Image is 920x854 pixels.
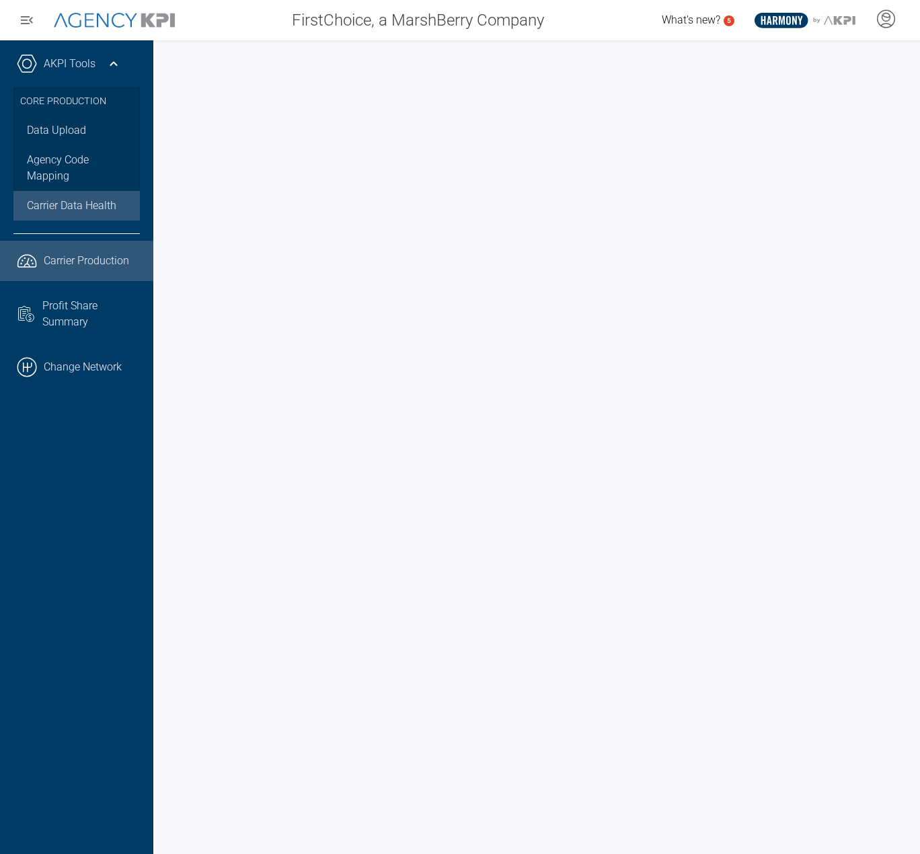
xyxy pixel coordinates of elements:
[13,145,140,191] a: Agency Code Mapping
[42,298,140,330] span: Profit Share Summary
[54,13,175,28] img: AgencyKPI
[20,87,133,116] h3: Core Production
[44,56,95,72] a: AKPI Tools
[292,8,544,32] span: FirstChoice, a MarshBerry Company
[27,198,116,214] span: Carrier Data Health
[662,13,720,26] span: What's new?
[44,253,129,269] span: Carrier Production
[727,17,731,24] text: 5
[13,116,140,145] a: Data Upload
[13,191,140,221] a: Carrier Data Health
[724,15,734,26] a: 5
